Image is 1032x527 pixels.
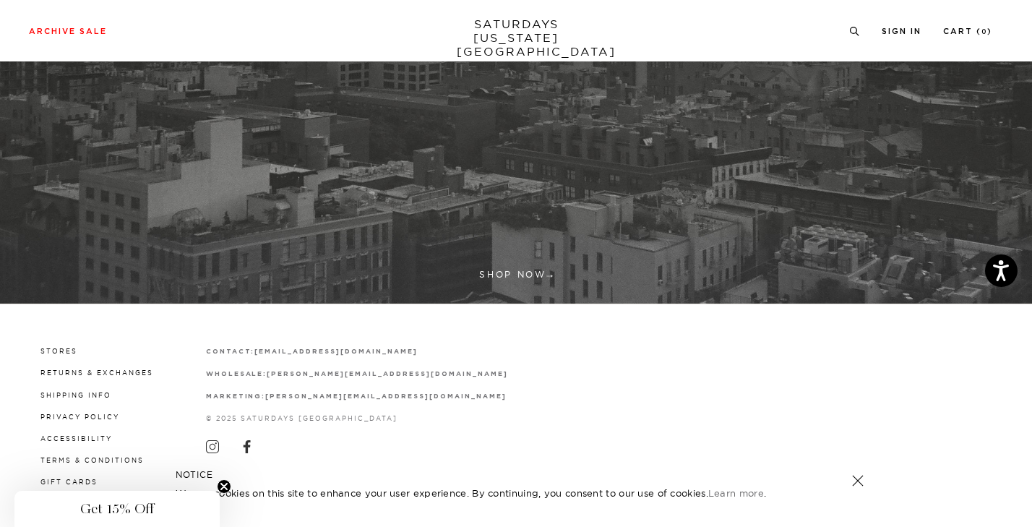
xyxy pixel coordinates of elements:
[40,347,77,355] a: Stores
[176,468,856,481] h5: NOTICE
[981,29,987,35] small: 0
[457,17,576,59] a: SATURDAYS[US_STATE][GEOGRAPHIC_DATA]
[267,369,507,377] a: [PERSON_NAME][EMAIL_ADDRESS][DOMAIN_NAME]
[254,348,417,355] strong: [EMAIL_ADDRESS][DOMAIN_NAME]
[206,348,255,355] strong: contact:
[40,434,112,442] a: Accessibility
[40,413,119,421] a: Privacy Policy
[254,347,417,355] a: [EMAIL_ADDRESS][DOMAIN_NAME]
[943,27,992,35] a: Cart (0)
[217,479,231,494] button: Close teaser
[206,393,266,400] strong: marketing:
[176,486,805,500] p: We use cookies on this site to enhance your user experience. By continuing, you consent to our us...
[708,487,764,499] a: Learn more
[40,369,153,377] a: Returns & Exchanges
[265,392,506,400] a: [PERSON_NAME][EMAIL_ADDRESS][DOMAIN_NAME]
[267,371,507,377] strong: [PERSON_NAME][EMAIL_ADDRESS][DOMAIN_NAME]
[40,391,111,399] a: Shipping Info
[40,456,144,464] a: Terms & Conditions
[14,491,220,527] div: Get 15% OffClose teaser
[40,478,98,486] a: Gift Cards
[29,27,107,35] a: Archive Sale
[80,500,154,518] span: Get 15% Off
[206,413,508,424] p: © 2025 Saturdays [GEOGRAPHIC_DATA]
[265,393,506,400] strong: [PERSON_NAME][EMAIL_ADDRESS][DOMAIN_NAME]
[882,27,921,35] a: Sign In
[206,371,267,377] strong: wholesale:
